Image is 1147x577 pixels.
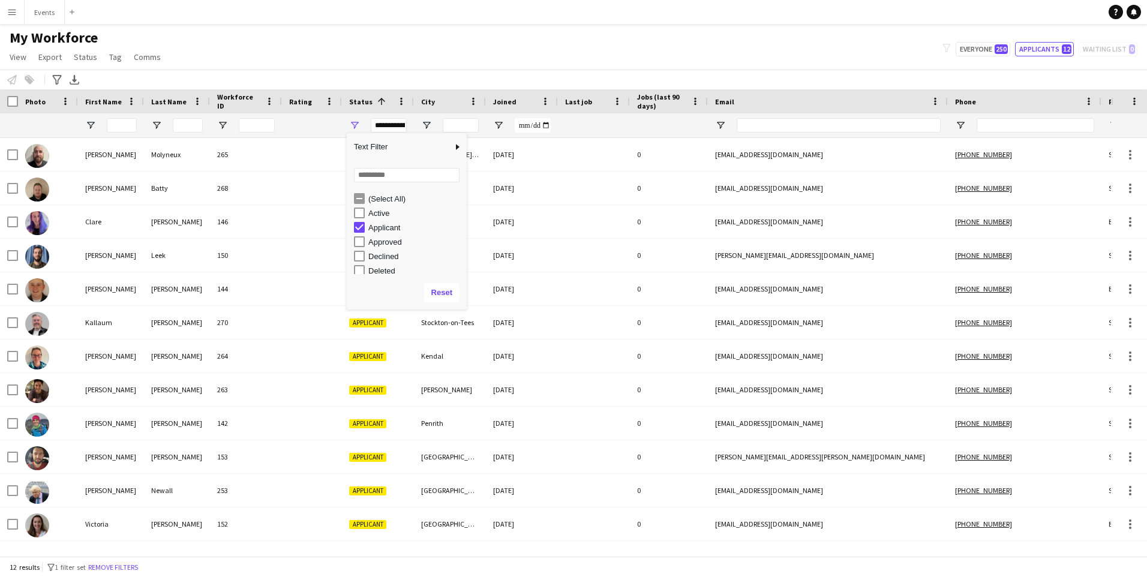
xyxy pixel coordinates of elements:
[144,474,210,507] div: Newall
[493,97,517,106] span: Joined
[708,373,948,406] div: [EMAIL_ADDRESS][DOMAIN_NAME]
[144,205,210,238] div: [PERSON_NAME]
[708,239,948,272] div: [PERSON_NAME][EMAIL_ADDRESS][DOMAIN_NAME]
[349,419,386,428] span: Applicant
[129,49,166,65] a: Comms
[630,507,708,540] div: 0
[349,486,386,495] span: Applicant
[210,205,282,238] div: 146
[78,407,144,440] div: [PERSON_NAME]
[708,138,948,171] div: [EMAIL_ADDRESS][DOMAIN_NAME]
[955,385,1012,394] tcxspan: Call +447940796903 via 3CX
[10,29,98,47] span: My Workforce
[144,138,210,171] div: Molyneux
[144,239,210,272] div: Leek
[368,252,463,261] div: Declined
[708,172,948,205] div: [EMAIL_ADDRESS][DOMAIN_NAME]
[144,440,210,473] div: [PERSON_NAME]
[210,474,282,507] div: 253
[78,272,144,305] div: [PERSON_NAME]
[424,283,460,302] button: Reset
[85,97,122,106] span: First Name
[368,209,463,218] div: Active
[708,440,948,473] div: [PERSON_NAME][EMAIL_ADDRESS][PERSON_NAME][DOMAIN_NAME]
[486,507,558,540] div: [DATE]
[25,480,49,504] img: Stuart Newall
[38,52,62,62] span: Export
[955,419,1012,428] tcxspan: Call +447866580877 via 3CX
[368,266,463,275] div: Deleted
[414,407,486,440] div: Penrith
[955,150,1012,159] tcxspan: Call +447895186847 via 3CX
[630,407,708,440] div: 0
[955,351,1012,360] tcxspan: Call +447957887804 via 3CX
[486,239,558,272] div: [DATE]
[347,137,452,157] span: Text Filter
[443,118,479,133] input: City Filter Input
[217,120,228,131] button: Open Filter Menu
[69,49,102,65] a: Status
[25,278,49,302] img: Joshua Stephen
[715,120,726,131] button: Open Filter Menu
[955,251,1012,260] tcxspan: Call +447472471568 via 3CX
[421,97,435,106] span: City
[289,97,312,106] span: Rating
[78,440,144,473] div: [PERSON_NAME]
[144,407,210,440] div: [PERSON_NAME]
[25,379,49,403] img: Lucy Bell-Gray
[78,138,144,171] div: [PERSON_NAME]
[955,217,1012,226] tcxspan: Call +4407494574809 via 3CX
[210,239,282,272] div: 150
[708,205,948,238] div: [EMAIL_ADDRESS][DOMAIN_NAME]
[715,97,734,106] span: Email
[25,513,49,537] img: Victoria Stokes
[630,138,708,171] div: 0
[486,172,558,205] div: [DATE]
[486,339,558,372] div: [DATE]
[144,272,210,305] div: [PERSON_NAME]
[210,339,282,372] div: 264
[421,120,432,131] button: Open Filter Menu
[78,239,144,272] div: [PERSON_NAME]
[414,507,486,540] div: [GEOGRAPHIC_DATA]
[55,563,86,572] span: 1 filter set
[78,205,144,238] div: Clare
[630,474,708,507] div: 0
[173,118,203,133] input: Last Name Filter Input
[109,52,122,62] span: Tag
[955,97,976,106] span: Phone
[493,120,504,131] button: Open Filter Menu
[956,42,1010,56] button: Everyone250
[630,306,708,339] div: 0
[210,407,282,440] div: 142
[630,373,708,406] div: 0
[134,52,161,62] span: Comms
[708,272,948,305] div: [EMAIL_ADDRESS][DOMAIN_NAME]
[955,184,1012,193] tcxspan: Call +447784856144 via 3CX
[74,52,97,62] span: Status
[25,97,46,106] span: Photo
[347,133,467,309] div: Column Filter
[737,118,941,133] input: Email Filter Input
[708,306,948,339] div: [EMAIL_ADDRESS][DOMAIN_NAME]
[78,474,144,507] div: [PERSON_NAME]
[217,92,260,110] span: Workforce ID
[144,306,210,339] div: [PERSON_NAME]
[144,339,210,372] div: [PERSON_NAME]
[210,272,282,305] div: 144
[107,118,137,133] input: First Name Filter Input
[78,339,144,372] div: [PERSON_NAME]
[630,272,708,305] div: 0
[349,520,386,529] span: Applicant
[414,339,486,372] div: Kendal
[349,318,386,327] span: Applicant
[368,194,463,203] div: (Select All)
[86,561,140,574] button: Remove filters
[78,507,144,540] div: Victoria
[368,223,463,232] div: Applicant
[368,238,463,247] div: Approved
[144,373,210,406] div: [PERSON_NAME]
[210,172,282,205] div: 268
[25,1,65,24] button: Events
[25,144,49,168] img: Bevan Molyneux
